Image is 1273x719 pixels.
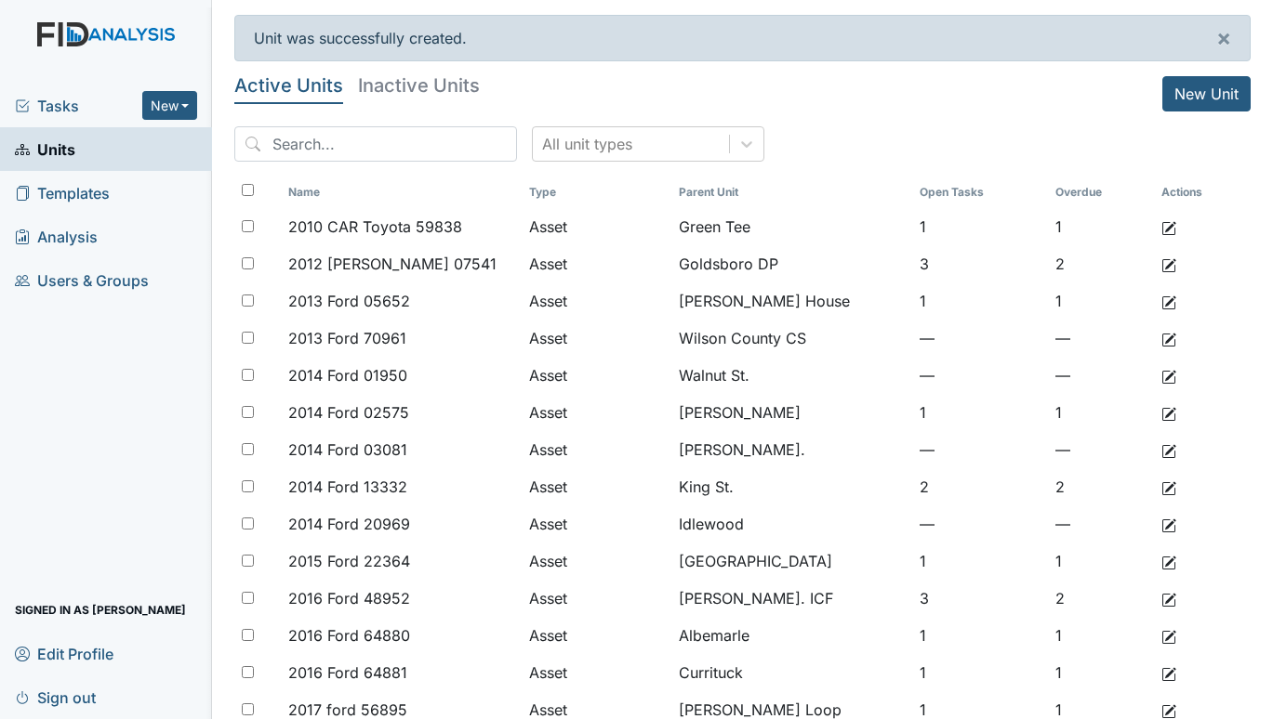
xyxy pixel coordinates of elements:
[234,15,1251,61] div: Unit was successfully created.
[912,617,1049,654] td: 1
[912,654,1049,691] td: 1
[522,357,671,394] td: Asset
[912,357,1049,394] td: —
[288,476,407,498] span: 2014 Ford 13332
[288,290,410,312] span: 2013 Ford 05652
[671,282,912,320] td: [PERSON_NAME] House
[288,401,409,424] span: 2014 Ford 02575
[1048,176,1154,208] th: Toggle SortBy
[671,320,912,357] td: Wilson County CS
[288,661,407,684] span: 2016 Ford 64881
[15,135,75,163] span: Units
[288,624,410,647] span: 2016 Ford 64880
[671,176,912,208] th: Toggle SortBy
[288,513,410,535] span: 2014 Ford 20969
[912,394,1049,431] td: 1
[242,184,254,196] input: Toggle All Rows Selected
[15,266,149,294] span: Users & Groups
[1048,654,1154,691] td: 1
[912,580,1049,617] td: 3
[522,580,671,617] td: Asset
[912,431,1049,468] td: —
[912,245,1049,282] td: 3
[522,282,671,320] td: Asset
[1198,16,1250,60] button: ×
[1048,245,1154,282] td: 2
[522,431,671,468] td: Asset
[912,543,1049,580] td: 1
[234,76,343,95] h5: Active Units
[288,438,407,461] span: 2014 Ford 03081
[1048,617,1154,654] td: 1
[671,357,912,394] td: Walnut St.
[142,91,198,120] button: New
[1048,357,1154,394] td: —
[671,468,912,505] td: King St.
[522,320,671,357] td: Asset
[671,617,912,654] td: Albemarle
[1048,505,1154,543] td: —
[912,468,1049,505] td: 2
[15,595,186,624] span: Signed in as [PERSON_NAME]
[281,176,522,208] th: Toggle SortBy
[1048,394,1154,431] td: 1
[288,550,410,572] span: 2015 Ford 22364
[542,133,632,155] div: All unit types
[671,654,912,691] td: Currituck
[234,126,517,162] input: Search...
[671,208,912,245] td: Green Tee
[912,320,1049,357] td: —
[522,543,671,580] td: Asset
[1216,24,1231,51] span: ×
[1048,468,1154,505] td: 2
[288,216,462,238] span: 2010 CAR Toyota 59838
[671,543,912,580] td: [GEOGRAPHIC_DATA]
[671,580,912,617] td: [PERSON_NAME]. ICF
[522,176,671,208] th: Toggle SortBy
[15,683,96,712] span: Sign out
[15,178,110,207] span: Templates
[358,76,480,95] h5: Inactive Units
[1048,320,1154,357] td: —
[522,208,671,245] td: Asset
[522,505,671,543] td: Asset
[15,222,98,251] span: Analysis
[15,639,113,668] span: Edit Profile
[912,208,1049,245] td: 1
[1048,431,1154,468] td: —
[671,431,912,468] td: [PERSON_NAME].
[522,654,671,691] td: Asset
[912,505,1049,543] td: —
[912,282,1049,320] td: 1
[1048,543,1154,580] td: 1
[15,95,142,117] a: Tasks
[288,327,406,349] span: 2013 Ford 70961
[288,253,497,275] span: 2012 [PERSON_NAME] 07541
[288,364,407,386] span: 2014 Ford 01950
[671,245,912,282] td: Goldsboro DP
[1048,580,1154,617] td: 2
[522,468,671,505] td: Asset
[288,587,410,609] span: 2016 Ford 48952
[912,176,1049,208] th: Toggle SortBy
[1048,208,1154,245] td: 1
[1048,282,1154,320] td: 1
[522,394,671,431] td: Asset
[1154,176,1247,208] th: Actions
[671,394,912,431] td: [PERSON_NAME]
[522,617,671,654] td: Asset
[1162,76,1251,111] a: New Unit
[522,245,671,282] td: Asset
[671,505,912,543] td: Idlewood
